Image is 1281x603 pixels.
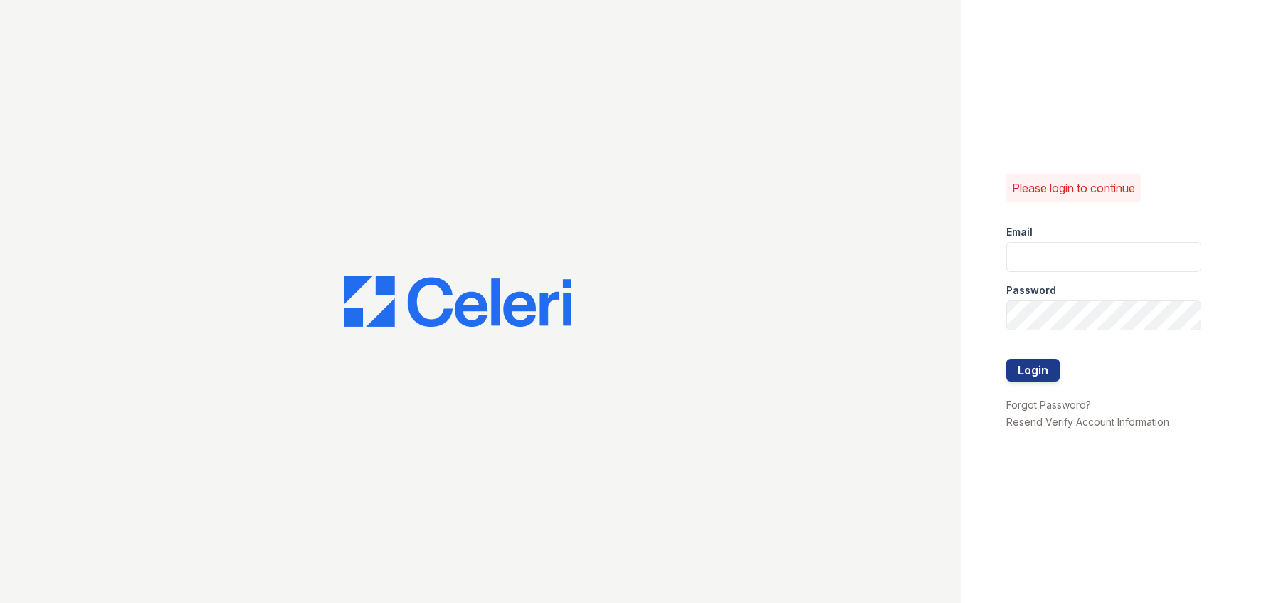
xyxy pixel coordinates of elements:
label: Password [1006,283,1056,298]
a: Forgot Password? [1006,399,1091,411]
p: Please login to continue [1012,179,1135,196]
label: Email [1006,225,1033,239]
a: Resend Verify Account Information [1006,416,1169,428]
img: CE_Logo_Blue-a8612792a0a2168367f1c8372b55b34899dd931a85d93a1a3d3e32e68fde9ad4.png [344,276,571,327]
button: Login [1006,359,1060,382]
